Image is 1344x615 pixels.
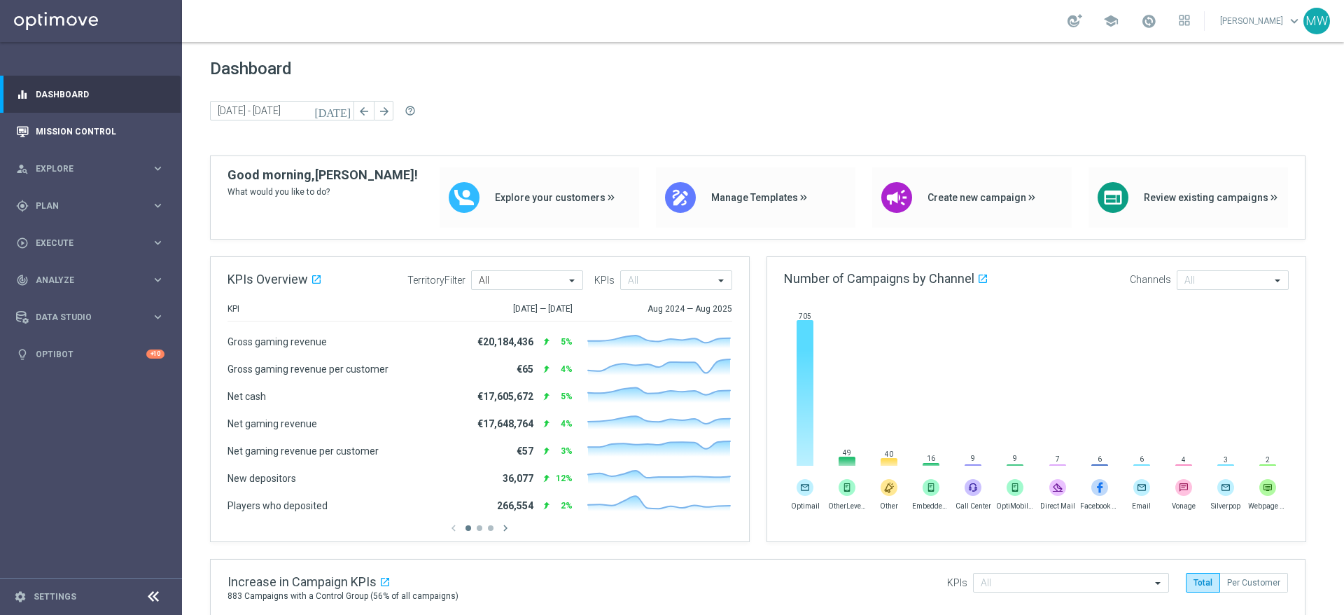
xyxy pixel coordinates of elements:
span: Analyze [36,276,151,284]
div: Data Studio [16,311,151,324]
span: Data Studio [36,313,151,322]
i: keyboard_arrow_right [151,310,164,324]
i: keyboard_arrow_right [151,273,164,286]
div: Execute [16,237,151,249]
span: keyboard_arrow_down [1287,13,1302,29]
div: +10 [146,350,164,359]
span: Explore [36,165,151,173]
i: gps_fixed [16,200,29,212]
a: Settings [34,593,76,601]
button: play_circle_outline Execute keyboard_arrow_right [15,237,165,249]
span: school [1103,13,1119,29]
button: track_changes Analyze keyboard_arrow_right [15,275,165,286]
i: person_search [16,163,29,175]
a: Mission Control [36,113,164,150]
div: Plan [16,200,151,212]
button: equalizer Dashboard [15,89,165,100]
i: equalizer [16,88,29,101]
button: lightbulb Optibot +10 [15,349,165,360]
button: Mission Control [15,126,165,137]
i: keyboard_arrow_right [151,162,164,175]
span: Execute [36,239,151,247]
i: keyboard_arrow_right [151,199,164,212]
i: play_circle_outline [16,237,29,249]
a: [PERSON_NAME]keyboard_arrow_down [1219,11,1303,32]
button: person_search Explore keyboard_arrow_right [15,163,165,174]
button: gps_fixed Plan keyboard_arrow_right [15,200,165,212]
div: Analyze [16,274,151,286]
div: Mission Control [16,113,164,150]
a: Optibot [36,336,146,373]
i: settings [14,590,27,603]
i: keyboard_arrow_right [151,236,164,249]
a: Dashboard [36,76,164,113]
i: track_changes [16,274,29,286]
div: MW [1303,8,1330,34]
span: Plan [36,202,151,210]
div: Optibot [16,336,164,373]
i: lightbulb [16,348,29,361]
div: Explore [16,163,151,175]
button: Data Studio keyboard_arrow_right [15,312,165,323]
div: Dashboard [16,76,164,113]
